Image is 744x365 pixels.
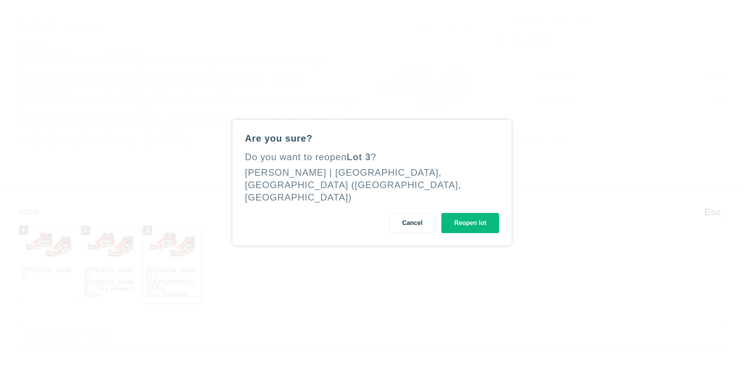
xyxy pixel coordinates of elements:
[245,132,499,145] div: Are you sure?
[389,213,435,233] button: Cancel
[347,152,371,162] span: Lot 3
[245,151,499,163] div: Do you want to reopen ?
[245,167,461,202] div: [PERSON_NAME] | [GEOGRAPHIC_DATA], [GEOGRAPHIC_DATA] ([GEOGRAPHIC_DATA], [GEOGRAPHIC_DATA])
[441,213,499,233] button: Reopen lot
